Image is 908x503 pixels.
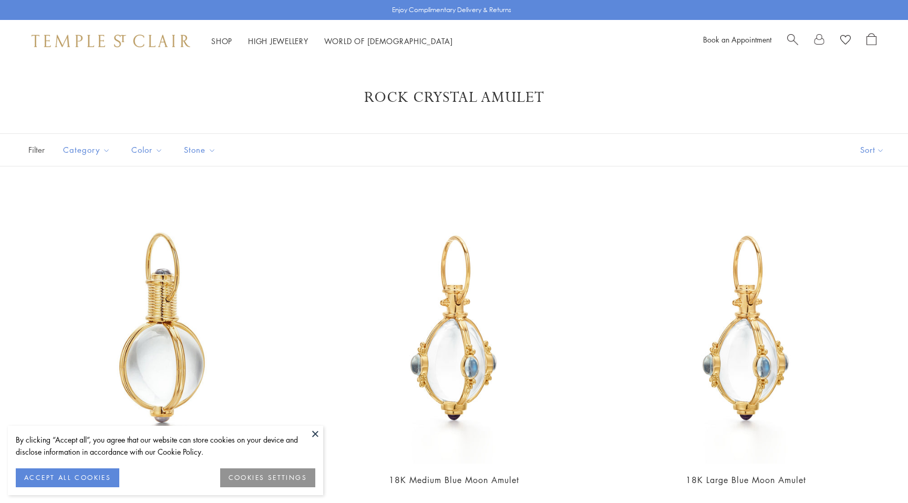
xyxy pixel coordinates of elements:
[123,138,171,162] button: Color
[26,193,297,464] img: 18K Archival Amulet
[16,434,315,458] div: By clicking “Accept all”, you agree that our website can store cookies on your device and disclos...
[211,36,232,46] a: ShopShop
[324,36,453,46] a: World of [DEMOGRAPHIC_DATA]World of [DEMOGRAPHIC_DATA]
[176,138,224,162] button: Stone
[787,33,798,49] a: Search
[248,36,308,46] a: High JewelleryHigh Jewellery
[840,33,851,49] a: View Wishlist
[55,138,118,162] button: Category
[179,143,224,156] span: Stone
[16,468,119,487] button: ACCEPT ALL COOKIES
[32,35,190,47] img: Temple St. Clair
[611,193,882,464] img: P54801-E18BM
[866,33,876,49] a: Open Shopping Bag
[392,5,511,15] p: Enjoy Complimentary Delivery & Returns
[126,143,171,156] span: Color
[686,474,806,486] a: 18K Large Blue Moon Amulet
[211,35,453,48] nav: Main navigation
[703,34,771,45] a: Book an Appointment
[318,193,590,464] img: P54801-E18BM
[837,134,908,166] button: Show sort by
[58,143,118,156] span: Category
[220,468,315,487] button: COOKIES SETTINGS
[389,474,519,486] a: 18K Medium Blue Moon Amulet
[42,88,866,107] h1: Rock Crystal Amulet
